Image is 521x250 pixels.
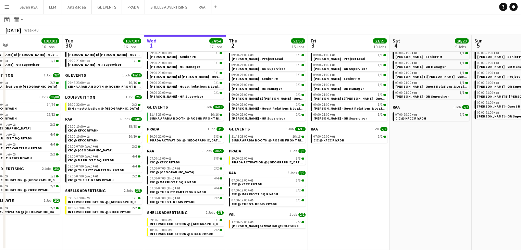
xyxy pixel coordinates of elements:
[5,27,21,34] div: [DATE]
[122,0,145,14] button: PRADA
[145,0,193,14] button: SHELLS ADVERTISING
[44,0,62,14] button: ELM
[62,0,92,14] button: Arts & Idea
[23,27,40,33] span: Week 40
[14,0,44,14] button: Seven KSA
[92,0,122,14] button: GL EVENTS
[193,0,211,14] button: RAA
